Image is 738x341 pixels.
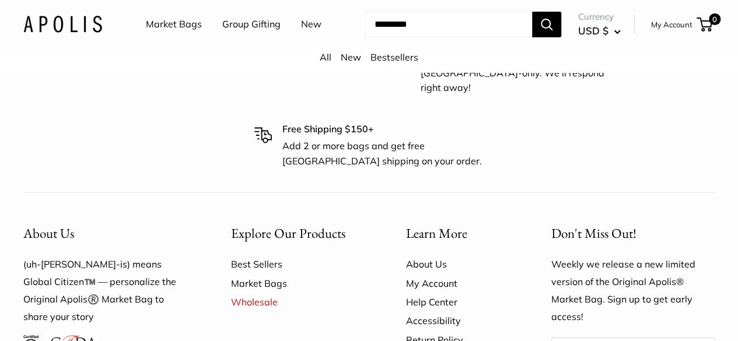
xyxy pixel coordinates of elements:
a: Best Sellers [231,255,365,273]
a: Help Center [406,293,510,311]
p: Free Shipping $150+ [282,122,484,137]
p: Add 2 or more bags and get free [GEOGRAPHIC_DATA] shipping on your order. [282,139,484,168]
span: USD $ [578,24,608,37]
button: Search [532,12,561,37]
span: 0 [709,13,720,25]
a: Wholesale [231,293,365,311]
a: Bestsellers [370,51,418,63]
a: 0 [698,17,712,31]
p: Weekly we release a new limited version of the Original Apolis® Market Bag. Sign up to get early ... [551,256,715,326]
a: New [301,16,321,33]
button: About Us [23,222,190,245]
button: Learn More [406,222,510,245]
input: Search... [365,12,532,37]
a: Market Bags [231,274,365,293]
a: New [341,51,361,63]
span: Explore Our Products [231,224,345,242]
button: USD $ [578,22,621,40]
p: Don't Miss Out! [551,222,715,245]
p: Text us at anytime for [GEOGRAPHIC_DATA]-only. We’ll respond right away! [421,51,622,96]
a: Market Bags [146,16,202,33]
a: All [320,51,331,63]
a: Accessibility [406,311,510,330]
span: Learn More [406,224,467,242]
p: (uh-[PERSON_NAME]-is) means Global Citizen™️ — personalize the Original Apolis®️ Market Bag to sh... [23,256,190,326]
a: Group Gifting [222,16,281,33]
a: About Us [406,255,510,273]
img: Apolis [23,16,102,33]
a: My Account [406,274,510,293]
span: Currency [578,9,621,25]
span: About Us [23,224,74,242]
a: My Account [651,17,692,31]
button: Explore Our Products [231,222,365,245]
